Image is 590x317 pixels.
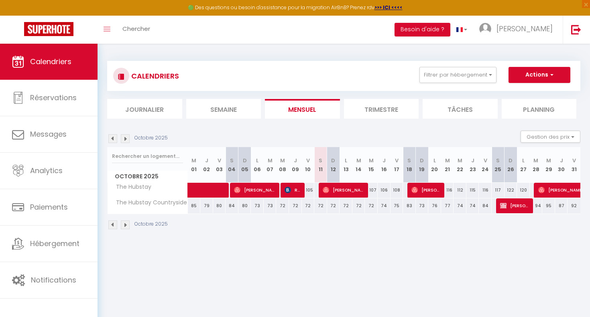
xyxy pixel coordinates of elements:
[441,147,454,183] th: 21
[407,157,411,164] abbr: S
[416,198,429,213] div: 73
[572,157,576,164] abbr: V
[234,182,277,198] span: [PERSON_NAME]
[479,23,491,35] img: ...
[555,147,568,183] th: 30
[365,147,378,183] th: 15
[314,198,327,213] div: 72
[108,171,187,182] span: Octobre 2025
[419,67,496,83] button: Filtrer par hébergement
[323,182,366,198] span: [PERSON_NAME]
[484,157,487,164] abbr: V
[505,147,517,183] th: 26
[134,220,168,228] p: Octobre 2025
[129,67,179,85] h3: CALENDRIERS
[395,157,399,164] abbr: V
[109,183,153,192] span: The Hubstay
[302,198,315,213] div: 72
[517,183,530,198] div: 120
[382,157,386,164] abbr: J
[496,157,500,164] abbr: S
[352,147,365,183] th: 14
[107,99,182,119] li: Journalier
[356,157,361,164] abbr: M
[314,147,327,183] th: 11
[441,183,454,198] div: 116
[530,198,543,213] div: 94
[218,157,221,164] abbr: V
[276,147,289,183] th: 08
[30,93,77,103] span: Réservations
[509,67,570,83] button: Actions
[251,198,264,213] div: 73
[116,16,156,44] a: Chercher
[473,16,563,44] a: ... [PERSON_NAME]
[403,198,416,213] div: 83
[109,198,189,207] span: The Hubstay Countryside
[374,4,403,11] a: >>> ICI <<<<
[352,198,365,213] div: 72
[571,24,581,34] img: logout
[365,198,378,213] div: 72
[391,147,403,183] th: 17
[345,157,347,164] abbr: L
[319,157,322,164] abbr: S
[30,166,63,176] span: Analytics
[533,157,538,164] abbr: M
[327,147,340,183] th: 12
[306,157,310,164] abbr: V
[502,99,577,119] li: Planning
[327,198,340,213] div: 72
[378,198,391,213] div: 74
[441,198,454,213] div: 77
[479,147,492,183] th: 24
[186,99,261,119] li: Semaine
[340,147,352,183] th: 13
[542,147,555,183] th: 29
[522,157,525,164] abbr: L
[546,157,551,164] abbr: M
[188,147,201,183] th: 01
[24,22,73,36] img: Super Booking
[530,147,543,183] th: 28
[238,198,251,213] div: 80
[492,147,505,183] th: 25
[369,157,374,164] abbr: M
[517,147,530,183] th: 27
[479,198,492,213] div: 84
[289,198,302,213] div: 72
[243,157,247,164] abbr: D
[200,198,213,213] div: 79
[213,147,226,183] th: 03
[391,183,403,198] div: 108
[471,157,474,164] abbr: J
[466,198,479,213] div: 74
[454,147,466,183] th: 22
[454,198,466,213] div: 74
[378,183,391,198] div: 106
[560,157,563,164] abbr: J
[555,198,568,213] div: 87
[294,157,297,164] abbr: J
[416,147,429,183] th: 19
[500,198,530,213] span: [PERSON_NAME]
[509,157,513,164] abbr: D
[302,183,315,198] div: 105
[391,198,403,213] div: 75
[280,157,285,164] abbr: M
[568,198,580,213] div: 92
[521,131,580,143] button: Gestion des prix
[256,157,258,164] abbr: L
[265,99,340,119] li: Mensuel
[238,147,251,183] th: 05
[466,183,479,198] div: 115
[411,182,441,198] span: [PERSON_NAME]
[188,198,201,213] div: 85
[445,157,450,164] abbr: M
[403,147,416,183] th: 18
[264,198,277,213] div: 73
[122,24,150,33] span: Chercher
[428,198,441,213] div: 76
[458,157,462,164] abbr: M
[30,129,67,139] span: Messages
